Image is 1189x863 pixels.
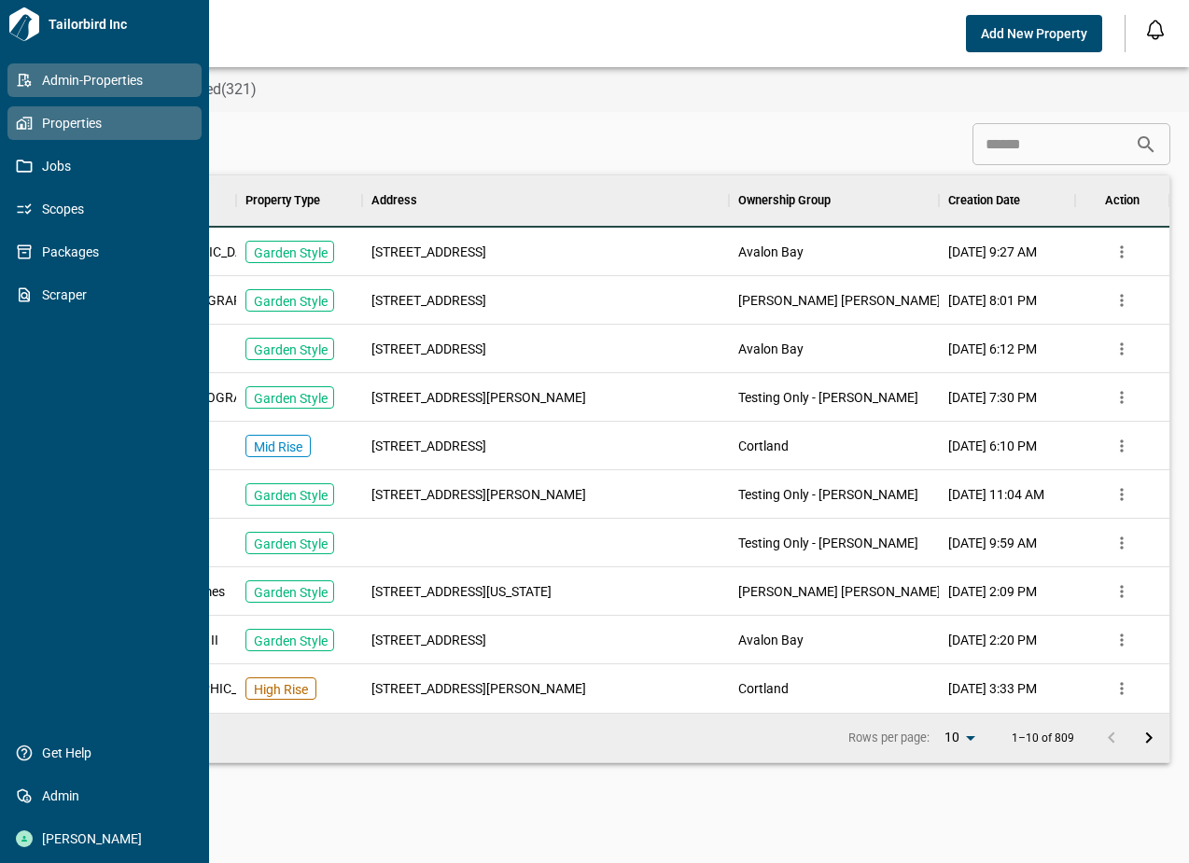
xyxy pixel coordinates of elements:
span: [DATE] 2:20 PM [948,631,1037,649]
p: Garden Style [254,292,328,311]
div: Property Type [245,174,320,227]
p: Garden Style [254,583,328,602]
span: [STREET_ADDRESS] [371,631,486,649]
a: Admin [7,779,202,813]
span: [DATE] 9:27 AM [948,243,1037,261]
span: [DATE] 11:04 AM [948,485,1044,504]
span: [STREET_ADDRESS] [371,291,486,310]
div: Creation Date [948,174,1020,227]
a: Scraper [7,278,202,312]
p: 1–10 of 809 [1012,732,1074,745]
span: Archived(321) [164,80,257,99]
span: [PERSON_NAME] [PERSON_NAME] [738,291,941,310]
span: Cortland [738,679,789,698]
a: Admin-Properties [7,63,202,97]
span: Cortland [738,437,789,455]
span: [DATE] 6:10 PM [948,437,1037,455]
div: Ownership Group [738,174,831,227]
span: [DATE] 6:12 PM [948,340,1037,358]
button: more [1108,675,1136,703]
a: Properties [7,106,202,140]
div: 10 [937,724,982,751]
span: Avalon Bay [738,340,804,358]
div: Address [362,174,729,227]
span: Avalon Bay [738,631,804,649]
p: High Rise [254,680,308,699]
button: more [1108,480,1136,508]
button: Go to next page [1130,719,1168,757]
span: Packages [33,243,184,261]
span: Properties [33,114,184,132]
span: Avalon Bay [738,243,804,261]
button: more [1108,578,1136,605]
span: Testing Only - [PERSON_NAME] [738,485,918,504]
div: Creation Date [939,174,1075,227]
button: more [1108,432,1136,460]
span: [DATE] 3:33 PM [948,679,1037,698]
span: [DATE] 8:01 PM [948,291,1037,310]
p: Garden Style [254,486,328,505]
a: Packages [7,235,202,269]
div: Property Type [236,174,362,227]
span: [STREET_ADDRESS] [371,243,486,261]
span: Testing Only - [PERSON_NAME] [738,388,918,407]
span: [DATE] 2:09 PM [948,582,1037,601]
button: more [1108,286,1136,314]
p: Garden Style [254,341,328,359]
p: Garden Style [254,535,328,553]
span: Get Help [33,744,184,762]
span: [STREET_ADDRESS] [371,437,486,455]
span: Jobs [33,157,184,175]
span: [STREET_ADDRESS][PERSON_NAME] [371,485,586,504]
button: more [1108,626,1136,654]
button: Open notification feed [1140,15,1170,45]
div: Address [371,174,417,227]
span: Admin [33,786,184,805]
button: more [1108,238,1136,266]
div: Action [1105,174,1140,227]
span: Scraper [33,285,184,304]
p: Garden Style [254,389,328,408]
span: [STREET_ADDRESS][PERSON_NAME] [371,679,586,698]
span: [DATE] 7:30 PM [948,388,1037,407]
span: [PERSON_NAME] [33,829,184,848]
div: Action [1075,174,1169,227]
span: Tailorbird Inc [41,15,202,34]
span: [DATE] 9:59 AM [948,534,1037,552]
span: Admin-Properties [33,71,184,90]
span: [STREET_ADDRESS][US_STATE] [371,582,552,601]
p: Garden Style [254,244,328,262]
a: Scopes [7,192,202,226]
span: [STREET_ADDRESS][PERSON_NAME] [371,388,586,407]
div: Ownership Group [729,174,939,227]
span: Scopes [33,200,184,218]
span: Add New Property [981,24,1087,43]
span: [STREET_ADDRESS] [371,340,486,358]
button: more [1108,335,1136,363]
a: Jobs [7,149,202,183]
p: Rows per page: [848,730,930,746]
p: Mid Rise [254,438,302,456]
span: [PERSON_NAME] [PERSON_NAME] [738,582,941,601]
button: more [1108,383,1136,411]
div: base tabs [49,67,1189,112]
p: Garden Style [254,632,328,650]
span: Testing Only - [PERSON_NAME] [738,534,918,552]
button: Add New Property [966,15,1102,52]
button: more [1108,529,1136,557]
div: Property Name [68,174,236,227]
